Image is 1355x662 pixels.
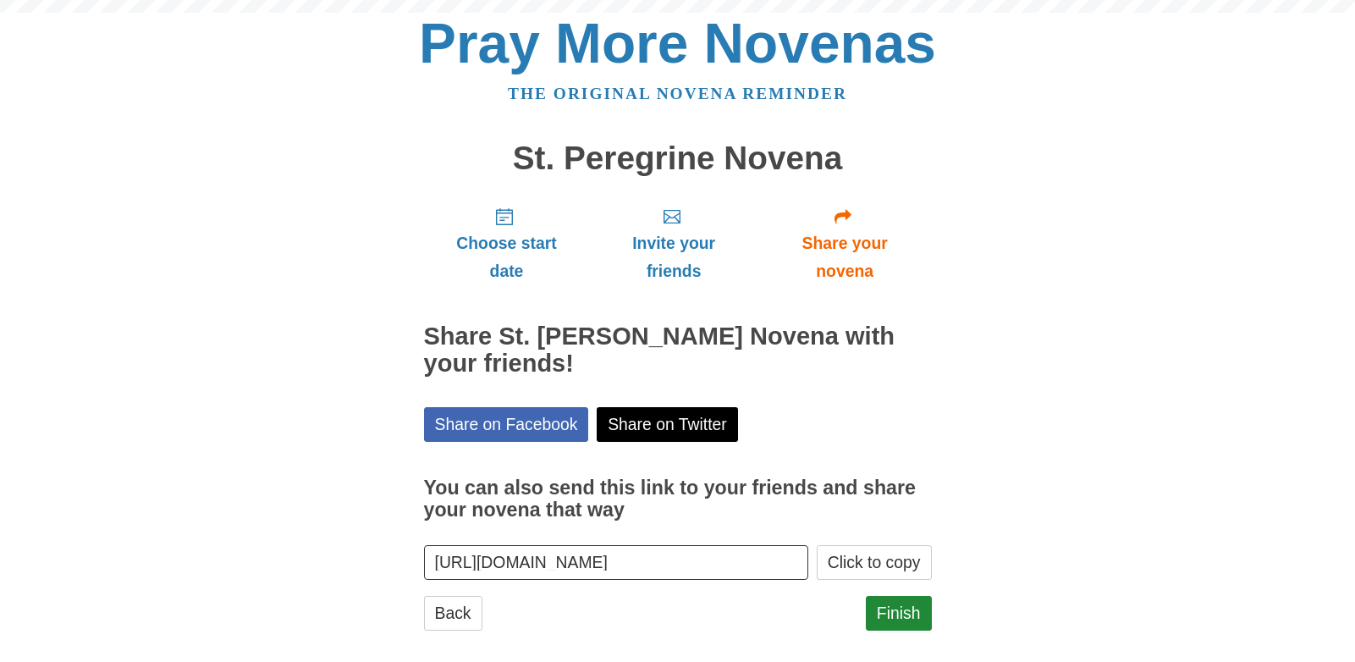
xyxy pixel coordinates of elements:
[419,12,936,74] a: Pray More Novenas
[424,407,589,442] a: Share on Facebook
[775,229,915,285] span: Share your novena
[606,229,741,285] span: Invite your friends
[424,323,932,378] h2: Share St. [PERSON_NAME] Novena with your friends!
[817,545,932,580] button: Click to copy
[441,229,573,285] span: Choose start date
[508,85,847,102] a: The original novena reminder
[424,193,590,294] a: Choose start date
[589,193,757,294] a: Invite your friends
[424,596,482,631] a: Back
[597,407,738,442] a: Share on Twitter
[866,596,932,631] a: Finish
[424,141,932,177] h1: St. Peregrine Novena
[424,477,932,521] h3: You can also send this link to your friends and share your novena that way
[758,193,932,294] a: Share your novena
